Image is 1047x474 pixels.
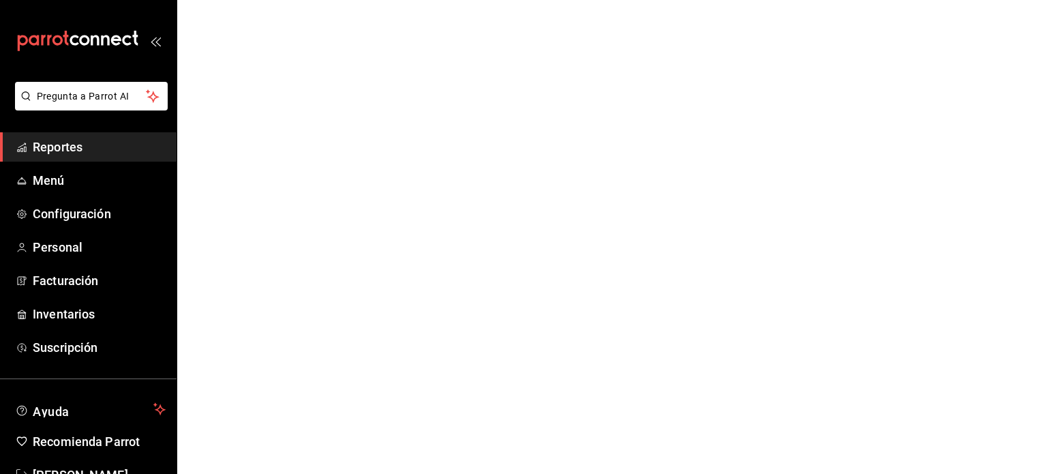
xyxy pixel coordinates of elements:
span: Configuración [33,205,166,223]
span: Reportes [33,138,166,156]
span: Menú [33,171,166,190]
button: open_drawer_menu [150,35,161,46]
button: Pregunta a Parrot AI [15,82,168,110]
span: Ayuda [33,401,148,417]
span: Recomienda Parrot [33,432,166,451]
span: Inventarios [33,305,166,323]
a: Pregunta a Parrot AI [10,99,168,113]
span: Facturación [33,271,166,290]
span: Suscripción [33,338,166,357]
span: Pregunta a Parrot AI [37,89,147,104]
span: Personal [33,238,166,256]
